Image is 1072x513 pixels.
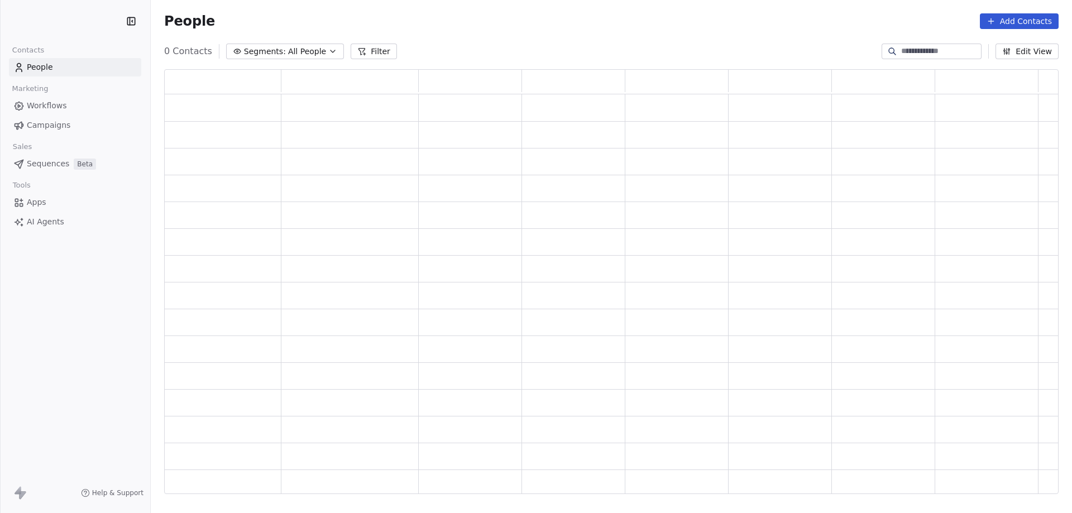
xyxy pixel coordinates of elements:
[81,488,143,497] a: Help & Support
[27,196,46,208] span: Apps
[351,44,397,59] button: Filter
[7,80,53,97] span: Marketing
[92,488,143,497] span: Help & Support
[7,42,49,59] span: Contacts
[164,45,212,58] span: 0 Contacts
[980,13,1059,29] button: Add Contacts
[9,193,141,212] a: Apps
[74,159,96,170] span: Beta
[164,13,215,30] span: People
[9,97,141,115] a: Workflows
[8,138,37,155] span: Sales
[27,100,67,112] span: Workflows
[27,119,70,131] span: Campaigns
[9,155,141,173] a: SequencesBeta
[288,46,326,57] span: All People
[244,46,286,57] span: Segments:
[9,213,141,231] a: AI Agents
[27,216,64,228] span: AI Agents
[8,177,35,194] span: Tools
[27,61,53,73] span: People
[27,158,69,170] span: Sequences
[9,116,141,135] a: Campaigns
[9,58,141,76] a: People
[996,44,1059,59] button: Edit View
